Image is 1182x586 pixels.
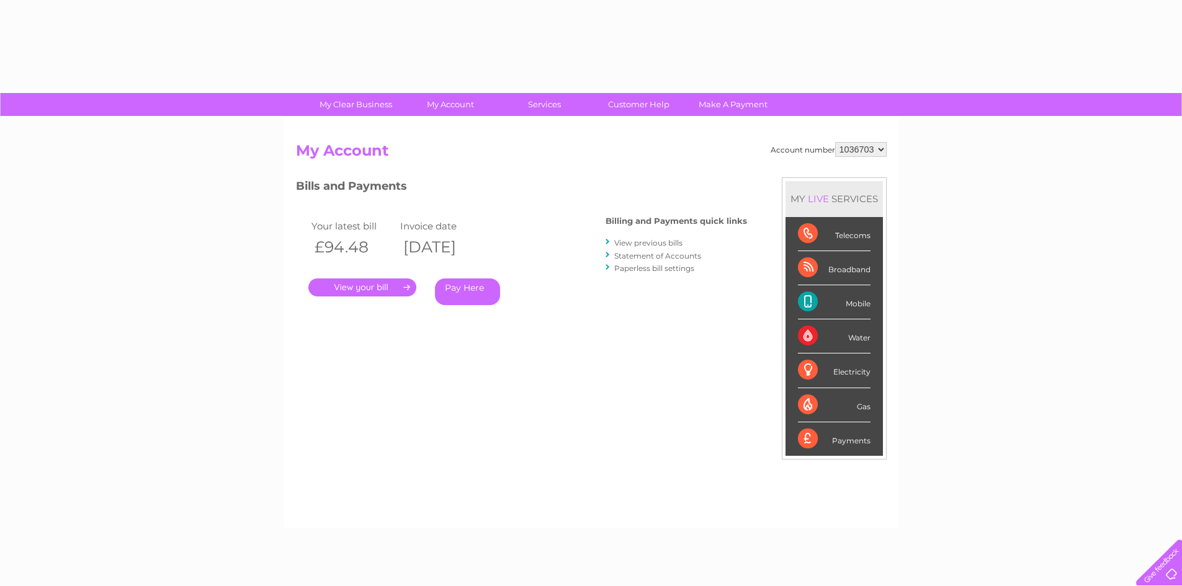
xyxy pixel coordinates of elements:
div: Gas [798,388,871,422]
div: Account number [771,142,887,157]
a: Paperless bill settings [614,264,694,273]
div: Telecoms [798,217,871,251]
a: Make A Payment [682,93,784,116]
a: My Account [399,93,501,116]
div: Water [798,319,871,353]
td: Your latest bill [308,218,398,234]
div: LIVE [805,193,831,205]
a: . [308,278,416,296]
th: [DATE] [397,234,486,260]
div: Broadband [798,251,871,285]
div: Electricity [798,353,871,388]
a: Customer Help [588,93,690,116]
h2: My Account [296,142,887,166]
div: MY SERVICES [786,181,883,216]
h3: Bills and Payments [296,177,747,199]
a: Statement of Accounts [614,251,701,260]
td: Invoice date [397,218,486,234]
a: My Clear Business [305,93,407,116]
th: £94.48 [308,234,398,260]
a: View previous bills [614,238,683,247]
h4: Billing and Payments quick links [606,216,747,226]
div: Payments [798,422,871,456]
a: Services [493,93,596,116]
div: Mobile [798,285,871,319]
a: Pay Here [435,278,500,305]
